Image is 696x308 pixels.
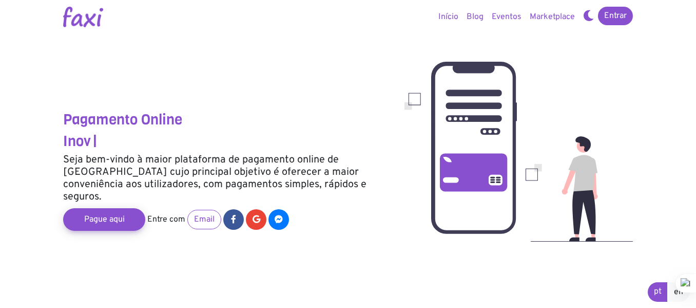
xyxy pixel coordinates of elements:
[63,208,145,231] a: Pague aqui
[667,282,690,302] a: en
[63,154,389,203] h5: Seja bem-vindo à maior plataforma de pagamento online de [GEOGRAPHIC_DATA] cujo principal objetiv...
[63,132,91,151] span: Inov
[434,7,462,27] a: Início
[147,214,185,225] span: Entre com
[526,7,579,27] a: Marketplace
[187,210,221,229] a: Email
[63,7,103,27] img: Logotipo Faxi Online
[648,282,668,302] a: pt
[462,7,488,27] a: Blog
[488,7,526,27] a: Eventos
[598,7,633,25] a: Entrar
[63,111,389,129] h3: Pagamento Online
